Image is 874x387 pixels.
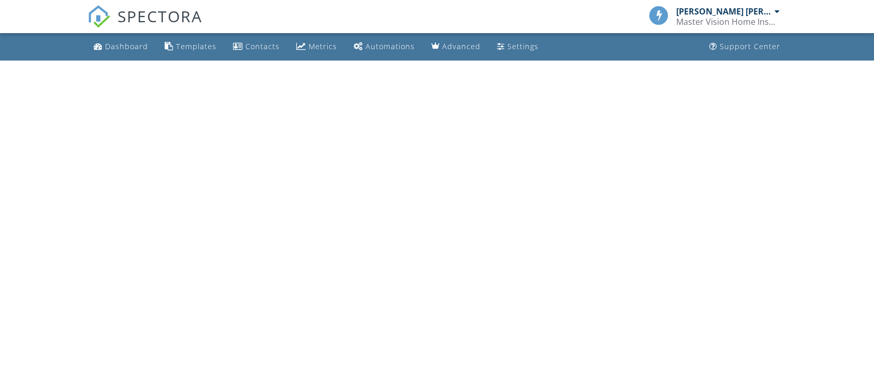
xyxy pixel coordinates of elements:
[442,41,480,51] div: Advanced
[720,41,780,51] div: Support Center
[90,37,152,56] a: Dashboard
[161,37,221,56] a: Templates
[676,17,780,27] div: Master Vision Home Inspections Corp
[105,41,148,51] div: Dashboard
[245,41,280,51] div: Contacts
[88,5,110,28] img: The Best Home Inspection Software - Spectora
[118,5,202,27] span: SPECTORA
[176,41,216,51] div: Templates
[705,37,784,56] a: Support Center
[507,41,538,51] div: Settings
[676,6,772,17] div: [PERSON_NAME] [PERSON_NAME]
[349,37,419,56] a: Automations (Basic)
[292,37,341,56] a: Metrics
[427,37,485,56] a: Advanced
[88,14,202,36] a: SPECTORA
[229,37,284,56] a: Contacts
[309,41,337,51] div: Metrics
[366,41,415,51] div: Automations
[493,37,543,56] a: Settings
